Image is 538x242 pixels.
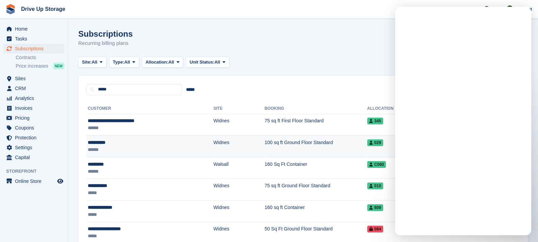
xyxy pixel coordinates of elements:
td: Widnes [213,200,264,222]
span: Allocation: [146,59,168,66]
span: 084 [367,226,383,232]
a: menu [3,34,64,44]
span: Capital [15,153,56,162]
span: 345 [367,118,383,124]
a: menu [3,133,64,142]
span: Settings [15,143,56,152]
div: NEW [53,63,64,69]
span: CRM [15,84,56,93]
a: menu [3,113,64,123]
a: menu [3,143,64,152]
span: Type: [113,59,125,66]
td: Widnes [213,179,264,201]
span: 029 [367,139,383,146]
th: Booking [264,103,367,114]
span: All [92,59,97,66]
a: menu [3,44,64,53]
button: Type: All [109,57,139,68]
a: Preview store [56,177,64,185]
td: Widnes [213,114,264,136]
a: menu [3,74,64,83]
img: Camille [506,5,513,12]
span: Account [514,6,532,13]
span: Site: [82,59,92,66]
a: menu [3,176,64,186]
span: Pricing [15,113,56,123]
span: Home [15,24,56,34]
a: Contracts [16,54,64,61]
span: 809 [367,204,383,211]
span: Subscriptions [15,44,56,53]
span: C060 [367,161,386,168]
td: Widnes [213,136,264,157]
td: 160 sq ft Container [264,200,367,222]
td: 160 Sq Ft Container [264,157,367,179]
a: Drive Up Storage [18,3,68,15]
span: Create [457,5,471,12]
button: Allocation: All [142,57,183,68]
button: Unit Status: All [186,57,229,68]
span: Storefront [6,168,68,175]
span: Coupons [15,123,56,133]
td: Walsall [213,157,264,179]
span: All [124,59,130,66]
a: menu [3,93,64,103]
span: Analytics [15,93,56,103]
span: Sites [15,74,56,83]
a: menu [3,103,64,113]
span: Invoices [15,103,56,113]
span: Unit Status: [190,59,214,66]
td: 75 sq ft Ground Floor Standard [264,179,367,201]
th: Site [213,103,264,114]
td: 100 sq ft Ground Floor Standard [264,136,367,157]
span: Protection [15,133,56,142]
iframe: Intercom live chat [395,7,531,235]
th: Allocation [367,103,411,114]
span: All [214,59,220,66]
a: menu [3,123,64,133]
span: Tasks [15,34,56,44]
h1: Subscriptions [78,29,133,38]
a: menu [3,153,64,162]
a: Price increases NEW [16,62,64,70]
span: All [168,59,174,66]
span: Online Store [15,176,56,186]
img: stora-icon-8386f47178a22dfd0bd8f6a31ec36ba5ce8667c1dd55bd0f319d3a0aa187defe.svg [5,4,16,14]
span: Help [491,5,500,12]
p: Recurring billing plans [78,39,133,47]
span: 010 [367,183,383,189]
td: 75 sq ft First Floor Standard [264,114,367,136]
a: menu [3,24,64,34]
th: Customer [86,103,213,114]
a: menu [3,84,64,93]
span: Price increases [16,63,48,69]
button: Site: All [78,57,107,68]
